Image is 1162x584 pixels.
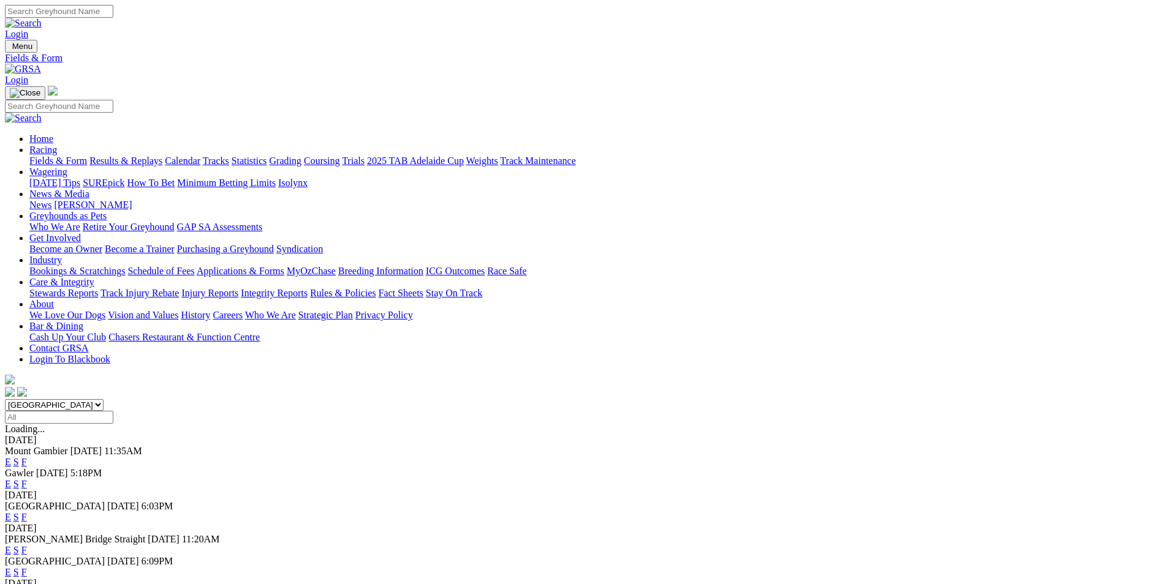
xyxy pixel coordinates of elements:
[107,501,139,511] span: [DATE]
[5,113,42,124] img: Search
[5,512,11,522] a: E
[5,411,113,424] input: Select date
[181,288,238,298] a: Injury Reports
[83,222,175,232] a: Retire Your Greyhound
[5,534,145,544] span: [PERSON_NAME] Bridge Straight
[13,457,19,467] a: S
[5,375,15,384] img: logo-grsa-white.png
[29,233,81,243] a: Get Involved
[165,155,200,166] a: Calendar
[108,332,260,342] a: Chasers Restaurant & Function Centre
[13,567,19,577] a: S
[5,545,11,555] a: E
[13,479,19,489] a: S
[29,222,80,232] a: Who We Are
[29,266,1157,277] div: Industry
[5,5,113,18] input: Search
[104,446,142,456] span: 11:35AM
[5,567,11,577] a: E
[426,288,482,298] a: Stay On Track
[29,266,125,276] a: Bookings & Scratchings
[177,178,276,188] a: Minimum Betting Limits
[29,255,62,265] a: Industry
[29,310,105,320] a: We Love Our Dogs
[21,457,27,467] a: F
[21,567,27,577] a: F
[304,155,340,166] a: Coursing
[83,178,124,188] a: SUREpick
[29,332,106,342] a: Cash Up Your Club
[29,178,1157,189] div: Wagering
[342,155,364,166] a: Trials
[29,200,51,210] a: News
[29,133,53,144] a: Home
[70,446,102,456] span: [DATE]
[270,155,301,166] a: Grading
[177,222,263,232] a: GAP SA Assessments
[29,155,1157,167] div: Racing
[29,332,1157,343] div: Bar & Dining
[29,244,102,254] a: Become an Owner
[29,244,1157,255] div: Get Involved
[29,167,67,177] a: Wagering
[5,435,1157,446] div: [DATE]
[5,501,105,511] span: [GEOGRAPHIC_DATA]
[466,155,498,166] a: Weights
[29,222,1157,233] div: Greyhounds as Pets
[21,512,27,522] a: F
[107,556,139,566] span: [DATE]
[5,40,37,53] button: Toggle navigation
[5,479,11,489] a: E
[141,556,173,566] span: 6:09PM
[29,155,87,166] a: Fields & Form
[487,266,526,276] a: Race Safe
[127,266,194,276] a: Schedule of Fees
[203,155,229,166] a: Tracks
[105,244,175,254] a: Become a Trainer
[426,266,485,276] a: ICG Outcomes
[54,200,132,210] a: [PERSON_NAME]
[29,277,94,287] a: Care & Integrity
[5,468,34,478] span: Gawler
[355,310,413,320] a: Privacy Policy
[29,178,80,188] a: [DATE] Tips
[127,178,175,188] a: How To Bet
[379,288,423,298] a: Fact Sheets
[338,266,423,276] a: Breeding Information
[5,53,1157,64] a: Fields & Form
[29,299,54,309] a: About
[177,244,274,254] a: Purchasing a Greyhound
[48,86,58,95] img: logo-grsa-white.png
[29,211,107,221] a: Greyhounds as Pets
[500,155,576,166] a: Track Maintenance
[5,523,1157,534] div: [DATE]
[5,446,68,456] span: Mount Gambier
[5,424,45,434] span: Loading...
[197,266,284,276] a: Applications & Forms
[10,88,40,98] img: Close
[5,75,28,85] a: Login
[5,490,1157,501] div: [DATE]
[181,310,210,320] a: History
[36,468,68,478] span: [DATE]
[29,189,89,199] a: News & Media
[29,343,88,353] a: Contact GRSA
[29,310,1157,321] div: About
[21,479,27,489] a: F
[5,86,45,100] button: Toggle navigation
[241,288,307,298] a: Integrity Reports
[21,545,27,555] a: F
[5,100,113,113] input: Search
[108,310,178,320] a: Vision and Values
[287,266,336,276] a: MyOzChase
[182,534,220,544] span: 11:20AM
[5,556,105,566] span: [GEOGRAPHIC_DATA]
[17,387,27,397] img: twitter.svg
[367,155,464,166] a: 2025 TAB Adelaide Cup
[12,42,32,51] span: Menu
[276,244,323,254] a: Syndication
[232,155,267,166] a: Statistics
[245,310,296,320] a: Who We Are
[29,321,83,331] a: Bar & Dining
